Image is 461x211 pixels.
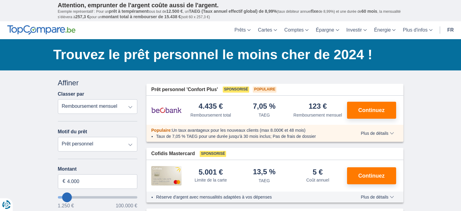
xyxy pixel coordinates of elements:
span: Sponsorisé [223,87,249,93]
div: Remboursement mensuel [293,112,342,118]
span: Plus de détails [361,195,394,199]
p: Attention, emprunter de l'argent coûte aussi de l'argent. [58,2,403,9]
span: Sponsorisé [200,151,226,157]
label: Motif du prêt [58,129,87,134]
a: Énergie [370,21,399,39]
span: Un taux avantageux pour les nouveaux clients (max 8.000€ et 48 mois) [172,128,306,133]
button: Continuez [347,102,396,119]
img: pret personnel Beobank [151,103,182,118]
div: : [146,127,348,133]
span: 257,3 € [75,14,90,19]
span: Populaire [253,87,276,93]
p: Exemple représentatif : Pour un tous but de , un (taux débiteur annuel de 8,99%) et une durée de ... [58,9,403,20]
a: fr [444,21,457,39]
a: Épargne [312,21,343,39]
span: fixe [311,9,318,14]
img: pret personnel Cofidis CC [151,166,182,185]
input: wantToBorrow [58,196,138,199]
h1: Trouvez le prêt personnel le moins cher de 2024 ! [53,45,403,64]
div: 123 € [309,103,327,111]
a: Comptes [281,21,312,39]
a: Prêts [231,21,254,39]
div: 4.435 € [199,103,223,111]
div: 5.001 € [199,168,223,176]
span: 100.000 € [116,203,137,208]
span: Continuez [358,173,385,179]
img: TopCompare [7,25,75,35]
span: Populaire [151,128,171,133]
label: Montant [58,166,138,172]
a: Plus d'infos [399,21,436,39]
span: 60 mois [362,9,377,14]
div: Remboursement total [190,112,231,118]
span: montant total à rembourser de 15.438 € [102,14,181,19]
div: Limite de la carte [195,177,227,183]
div: 7,05 % [253,103,276,111]
button: Plus de détails [356,195,398,199]
span: Plus de détails [361,131,394,135]
div: 13,5 % [253,168,276,176]
a: Investir [343,21,371,39]
div: TAEG [259,112,270,118]
span: 12.500 € [166,9,183,14]
span: TAEG (Taux annuel effectif global) de 8,99% [189,9,277,14]
li: Taux de 7,05 % TAEG pour une durée jusqu’à 30 mois inclus; Pas de frais de dossier [156,133,343,139]
div: TAEG [259,178,270,184]
span: prêt à tempérament [109,9,148,14]
button: Plus de détails [356,131,398,136]
div: Coût annuel [306,177,329,183]
span: Cofidis Mastercard [151,150,195,157]
label: Classer par [58,91,84,97]
span: 1.250 € [58,203,74,208]
span: Continuez [358,107,385,113]
li: Réserve d'argent avec mensualités adaptées à vos dépenses [156,194,343,200]
a: Cartes [254,21,281,39]
div: Affiner [58,78,138,88]
span: € [63,178,65,185]
button: Continuez [347,167,396,184]
span: Prêt personnel 'Confort Plus' [151,86,218,93]
div: 5 € [313,168,323,176]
